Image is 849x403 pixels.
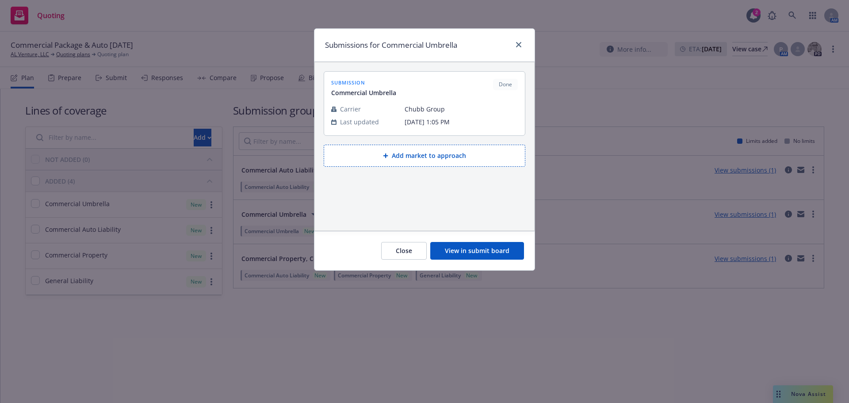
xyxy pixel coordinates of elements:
button: View in submit board [430,242,524,260]
span: submission [331,79,396,86]
span: Commercial Umbrella [331,88,396,97]
span: [DATE] 1:05 PM [405,117,518,127]
span: Last updated [340,117,379,127]
span: Done [497,81,514,88]
a: close [513,39,524,50]
span: Carrier [340,104,361,114]
h1: Submissions for Commercial Umbrella [325,39,457,51]
button: Add market to approach [324,145,525,167]
span: Chubb Group [405,104,518,114]
button: Close [381,242,427,260]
